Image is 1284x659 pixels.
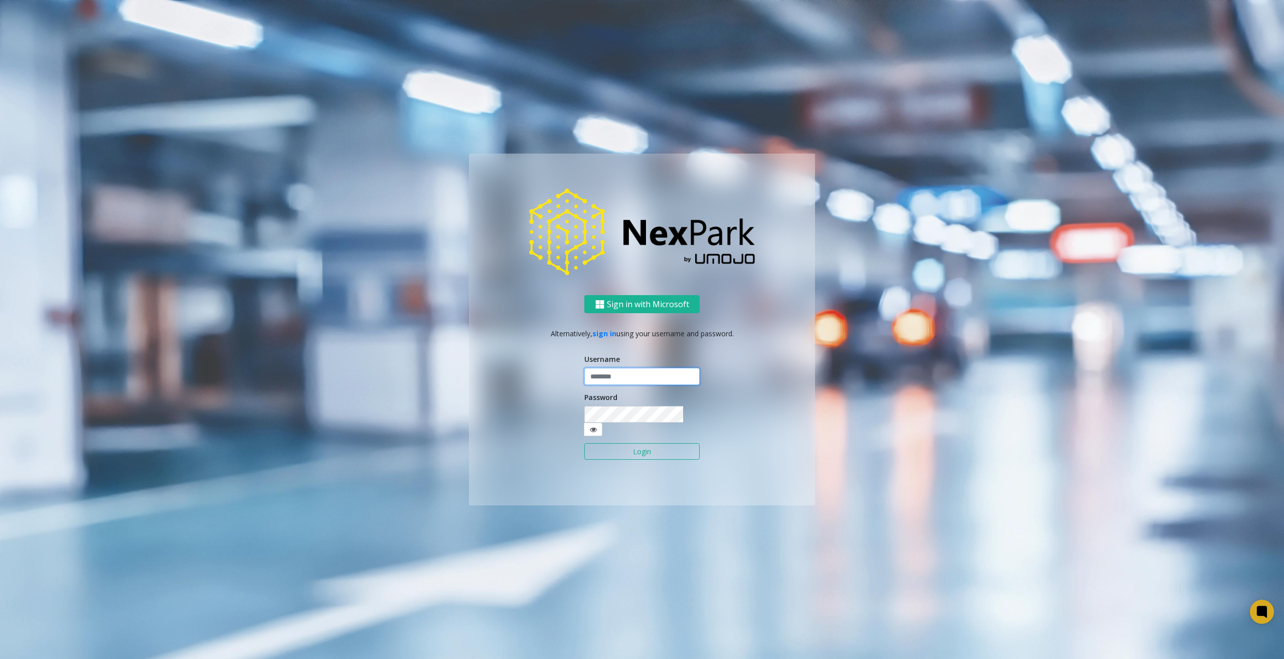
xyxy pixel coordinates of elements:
label: Username [584,354,620,364]
button: Login [584,443,700,460]
label: Password [584,392,617,403]
button: Sign in with Microsoft [584,295,700,314]
a: sign in [592,329,616,338]
p: Alternatively, using your username and password. [479,328,805,339]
